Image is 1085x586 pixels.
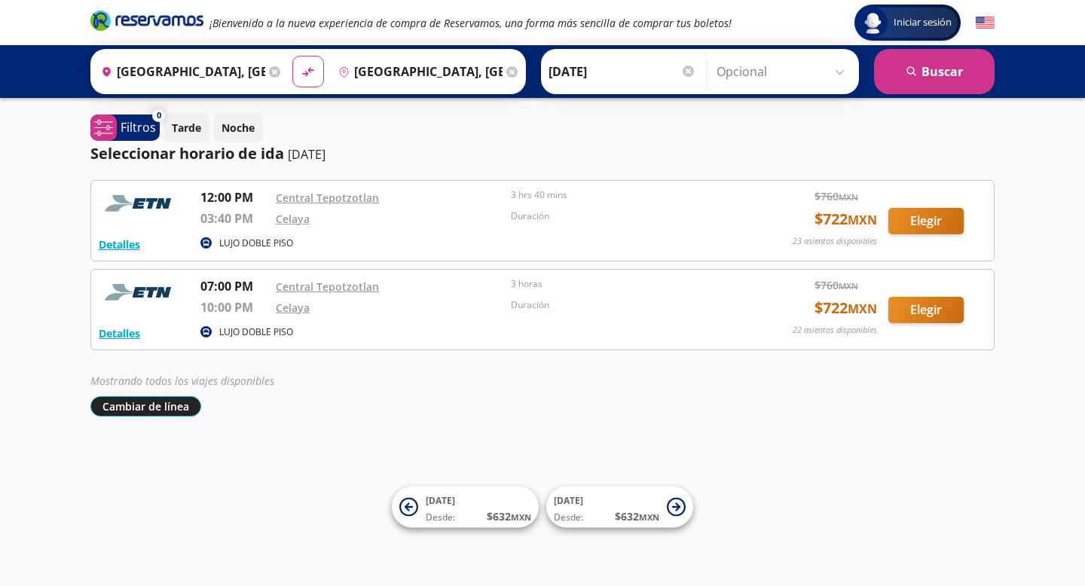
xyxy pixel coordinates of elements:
small: MXN [639,511,659,523]
small: MXN [511,511,531,523]
button: Elegir [888,297,964,323]
p: Seleccionar horario de ida [90,142,284,165]
a: Central Tepotzotlan [276,191,379,205]
span: 0 [157,109,161,122]
span: [DATE] [426,494,455,507]
small: MXN [839,191,858,203]
a: Celaya [276,212,310,226]
input: Buscar Origen [95,53,265,90]
button: Buscar [874,49,995,94]
button: [DATE]Desde:$632MXN [546,487,693,528]
button: Cambiar de línea [90,396,201,417]
span: Iniciar sesión [888,15,958,30]
p: 3 horas [511,277,738,291]
p: LUJO DOBLE PISO [219,237,293,250]
p: Duración [511,209,738,223]
button: Detalles [99,237,140,252]
p: 23 asientos disponibles [793,235,877,248]
p: Noche [222,120,255,136]
a: Brand Logo [90,9,203,36]
button: Detalles [99,325,140,341]
input: Elegir Fecha [549,53,696,90]
span: $ 632 [487,508,531,524]
p: [DATE] [288,145,325,163]
p: Filtros [121,118,156,136]
button: Noche [213,113,263,142]
p: 03:40 PM [200,209,268,227]
span: [DATE] [554,494,583,507]
small: MXN [839,280,858,291]
button: 0Filtros [90,114,160,141]
span: $ 722 [815,208,877,230]
span: $ 632 [615,508,659,524]
em: Mostrando todos los viajes disponibles [90,374,274,388]
img: RESERVAMOS [99,277,182,307]
p: 22 asientos disponibles [793,324,877,337]
a: Celaya [276,301,310,315]
p: Tarde [172,120,201,136]
input: Opcional [717,53,851,90]
em: ¡Bienvenido a la nueva experiencia de compra de Reservamos, una forma más sencilla de comprar tus... [209,16,732,30]
span: $ 722 [815,297,877,319]
span: $ 760 [815,188,858,204]
span: Desde: [554,511,583,524]
img: RESERVAMOS [99,188,182,218]
span: Desde: [426,511,455,524]
span: $ 760 [815,277,858,293]
p: 3 hrs 40 mins [511,188,738,202]
p: 10:00 PM [200,298,268,316]
small: MXN [848,212,877,228]
a: Central Tepotzotlan [276,279,379,294]
p: LUJO DOBLE PISO [219,325,293,339]
small: MXN [848,301,877,317]
input: Buscar Destino [332,53,503,90]
button: [DATE]Desde:$632MXN [392,487,539,528]
p: 12:00 PM [200,188,268,206]
i: Brand Logo [90,9,203,32]
button: Elegir [888,208,964,234]
button: Tarde [164,113,209,142]
p: Duración [511,298,738,312]
p: 07:00 PM [200,277,268,295]
button: English [976,14,995,32]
